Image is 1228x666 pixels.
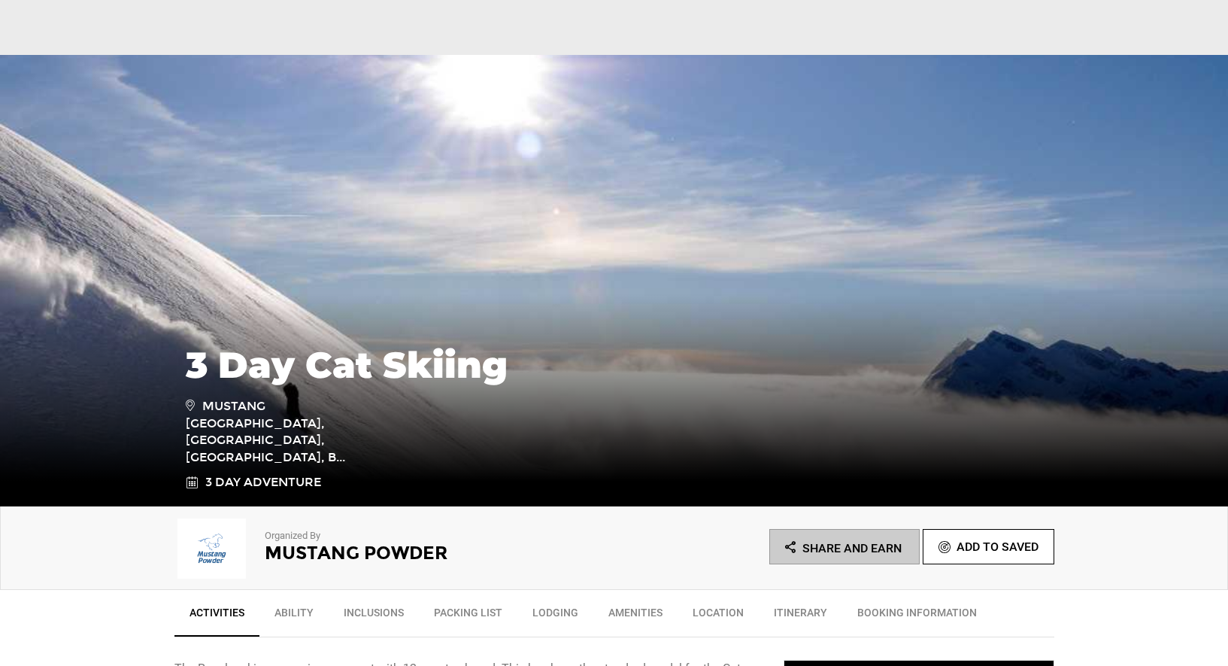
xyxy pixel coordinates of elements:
[957,540,1038,554] span: Add To Saved
[186,345,1043,385] h1: 3 Day Cat Skiing
[265,529,573,543] p: Organized By
[329,598,419,635] a: Inclusions
[678,598,759,635] a: Location
[517,598,593,635] a: Lodging
[259,598,329,635] a: Ability
[174,519,250,579] img: img_0ff4e6702feb5b161957f2ea789f15f4.png
[593,598,678,635] a: Amenities
[265,543,573,563] h2: Mustang Powder
[174,598,259,637] a: Activities
[842,598,992,635] a: BOOKING INFORMATION
[186,397,400,467] span: Mustang [GEOGRAPHIC_DATA], [GEOGRAPHIC_DATA], [GEOGRAPHIC_DATA], B...
[759,598,842,635] a: Itinerary
[419,598,517,635] a: Packing List
[205,474,321,491] span: 3 Day Adventure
